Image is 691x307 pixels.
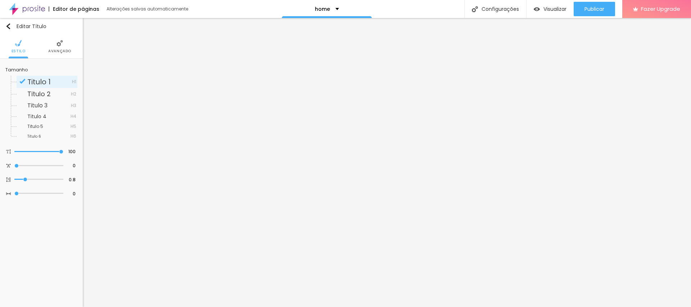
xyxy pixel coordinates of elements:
[527,2,574,16] button: Visualizar
[72,80,76,84] span: H1
[57,40,63,46] img: Icone
[543,6,566,12] span: Visualizar
[27,89,51,98] span: Titulo 2
[5,23,46,29] div: Editar Título
[641,6,680,12] span: Fazer Upgrade
[71,114,76,119] span: H4
[71,92,76,96] span: H2
[27,77,51,87] span: Titulo 1
[534,6,540,12] img: view-1.svg
[27,101,48,110] span: Titulo 3
[12,49,26,53] span: Estilo
[49,6,99,12] div: Editor de páginas
[27,113,46,120] span: Titulo 4
[472,6,478,12] img: Icone
[71,134,76,138] span: H6
[6,177,11,182] img: Icone
[107,7,189,11] div: Alterações salvas automaticamente
[27,134,41,139] span: Titulo 6
[584,6,604,12] span: Publicar
[27,123,43,129] span: Titulo 5
[6,191,11,196] img: Icone
[5,23,11,29] img: Icone
[48,49,71,53] span: Avançado
[71,124,76,129] span: H5
[5,68,77,72] div: Tamanho
[15,40,22,46] img: Icone
[71,103,76,108] span: H3
[315,6,330,12] p: home
[574,2,615,16] button: Publicar
[6,149,11,154] img: Icone
[83,18,691,307] iframe: Editor
[6,163,11,168] img: Icone
[19,78,26,84] img: Icone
